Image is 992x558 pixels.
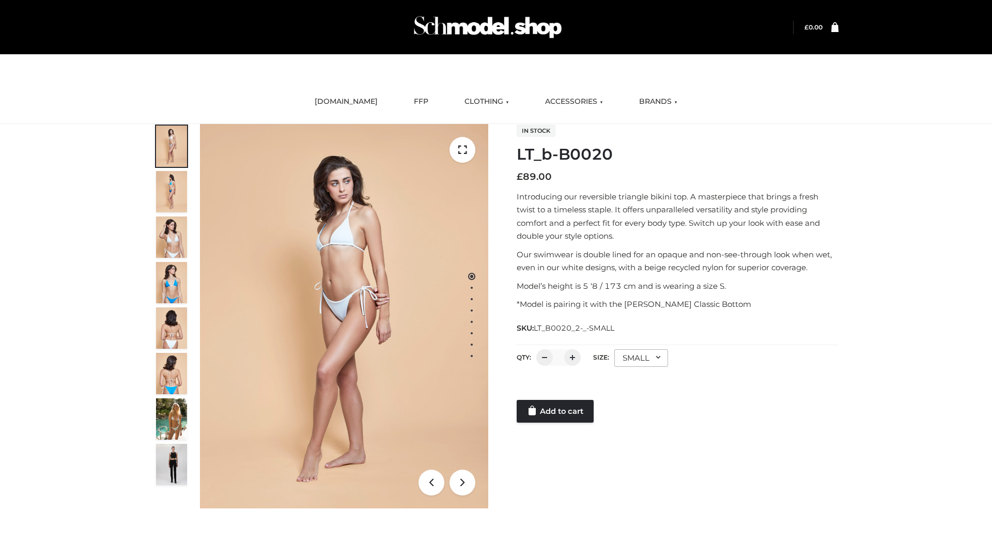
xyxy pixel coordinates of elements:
div: SMALL [614,349,668,367]
span: SKU: [517,322,615,334]
img: 49df5f96394c49d8b5cbdcda3511328a.HD-1080p-2.5Mbps-49301101_thumbnail.jpg [156,444,187,485]
img: ArielClassicBikiniTop_CloudNine_AzureSky_OW114ECO_1-scaled.jpg [156,126,187,167]
label: Size: [593,353,609,361]
a: FFP [406,90,436,113]
img: ArielClassicBikiniTop_CloudNine_AzureSky_OW114ECO_4-scaled.jpg [156,262,187,303]
span: £ [517,171,523,182]
p: Our swimwear is double lined for an opaque and non-see-through look when wet, even in our white d... [517,248,839,274]
p: *Model is pairing it with the [PERSON_NAME] Classic Bottom [517,298,839,311]
img: ArielClassicBikiniTop_CloudNine_AzureSky_OW114ECO_1 [200,124,488,508]
img: ArielClassicBikiniTop_CloudNine_AzureSky_OW114ECO_8-scaled.jpg [156,353,187,394]
a: ACCESSORIES [537,90,611,113]
span: £ [804,23,809,31]
label: QTY: [517,353,531,361]
a: BRANDS [631,90,685,113]
a: [DOMAIN_NAME] [307,90,385,113]
bdi: 0.00 [804,23,823,31]
img: Arieltop_CloudNine_AzureSky2.jpg [156,398,187,440]
p: Model’s height is 5 ‘8 / 173 cm and is wearing a size S. [517,280,839,293]
a: £0.00 [804,23,823,31]
a: Add to cart [517,400,594,423]
img: ArielClassicBikiniTop_CloudNine_AzureSky_OW114ECO_3-scaled.jpg [156,216,187,258]
img: ArielClassicBikiniTop_CloudNine_AzureSky_OW114ECO_2-scaled.jpg [156,171,187,212]
img: ArielClassicBikiniTop_CloudNine_AzureSky_OW114ECO_7-scaled.jpg [156,307,187,349]
bdi: 89.00 [517,171,552,182]
a: CLOTHING [457,90,517,113]
span: LT_B0020_2-_-SMALL [534,323,614,333]
img: Schmodel Admin 964 [410,7,565,48]
span: In stock [517,125,555,137]
p: Introducing our reversible triangle bikini top. A masterpiece that brings a fresh twist to a time... [517,190,839,243]
h1: LT_b-B0020 [517,145,839,164]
